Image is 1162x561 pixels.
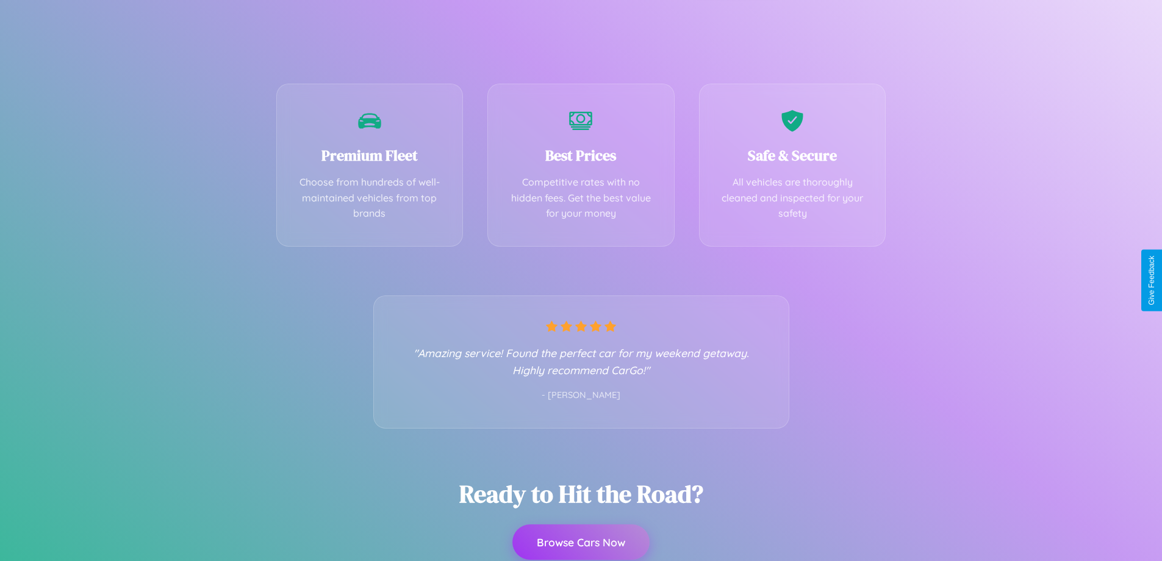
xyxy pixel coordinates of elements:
h3: Premium Fleet [295,145,445,165]
div: Give Feedback [1147,256,1156,305]
button: Browse Cars Now [512,524,650,560]
p: Choose from hundreds of well-maintained vehicles from top brands [295,175,445,222]
p: - [PERSON_NAME] [398,388,764,404]
h3: Best Prices [506,145,656,165]
p: All vehicles are thoroughly cleaned and inspected for your safety [718,175,867,222]
p: "Amazing service! Found the perfect car for my weekend getaway. Highly recommend CarGo!" [398,344,764,378]
p: Competitive rates with no hidden fees. Get the best value for your money [506,175,656,222]
h2: Ready to Hit the Road? [459,477,703,510]
h3: Safe & Secure [718,145,867,165]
